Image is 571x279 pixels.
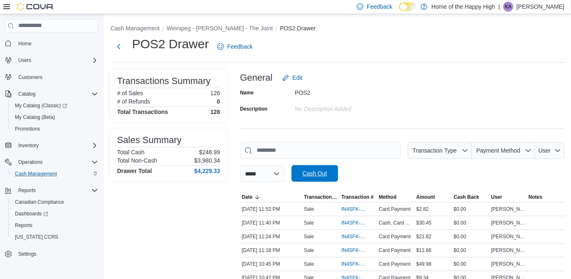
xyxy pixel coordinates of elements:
p: Home of the Happy High [431,2,495,12]
span: Reports [12,220,98,230]
img: Cova [17,2,54,11]
button: Transaction Type [302,192,340,202]
span: User [539,147,551,154]
p: [PERSON_NAME] [517,2,564,12]
p: Sale [304,261,314,267]
span: Reports [15,222,32,229]
span: Card Payment [379,247,411,254]
span: Settings [15,249,98,259]
span: IN4SFK-18465628 [341,220,367,226]
button: Inventory [15,141,42,151]
button: Amount [414,192,452,202]
span: Card Payment [379,233,411,240]
a: Canadian Compliance [12,197,67,207]
div: [DATE] 11:40 PM [240,218,302,228]
span: My Catalog (Beta) [15,114,55,121]
span: KA [505,2,512,12]
label: Description [240,106,267,112]
button: Users [2,54,101,66]
div: [DATE] 11:52 PM [240,204,302,214]
a: Home [15,39,35,49]
h4: Total Transactions [117,109,168,115]
button: Reports [8,220,101,231]
a: Promotions [12,124,44,134]
div: $0.00 [452,232,490,242]
button: Transaction # [340,192,377,202]
span: Inventory [15,141,98,151]
h3: General [240,73,272,83]
a: [US_STATE] CCRS [12,232,61,242]
button: Settings [2,248,101,260]
span: Cash Back [454,194,479,200]
nav: An example of EuiBreadcrumbs [110,24,564,34]
span: [PERSON_NAME] [491,220,525,226]
span: Canadian Compliance [12,197,98,207]
span: Amount [416,194,435,200]
button: Next [110,38,127,55]
span: $49.98 [416,261,431,267]
button: Notes [527,192,564,202]
span: IN4SFK-18465190 [341,261,367,267]
span: Notes [529,194,542,200]
span: IN4SFK-18465505 [341,233,367,240]
a: Feedback [214,38,256,55]
span: Dashboards [15,210,48,217]
span: Edit [292,74,302,82]
button: POS2 Drawer [280,25,316,32]
span: Feedback [227,42,252,51]
h3: Transactions Summary [117,76,211,86]
span: Settings [18,251,36,257]
span: Transaction # [341,194,373,200]
a: My Catalog (Classic) [8,100,101,111]
a: Cash Management [12,169,60,179]
span: Reports [15,185,98,195]
p: Sale [304,247,314,254]
input: Dark Mode [399,2,417,11]
span: Dashboards [12,209,98,219]
p: | [498,2,500,12]
span: Operations [15,157,98,167]
h6: # of Sales [117,90,143,96]
button: IN4SFK-18465725 [341,204,375,214]
p: 0 [217,98,220,105]
span: [US_STATE] CCRS [15,234,58,240]
button: Method [377,192,414,202]
span: Cash Out [302,169,327,178]
button: Cash Back [452,192,490,202]
a: Customers [15,72,46,82]
span: Customers [15,72,98,82]
div: [DATE] 11:18 PM [240,245,302,255]
span: My Catalog (Classic) [12,101,98,111]
span: User [491,194,502,200]
button: Operations [15,157,46,167]
button: IN4SFK-18465505 [341,232,375,242]
button: Catalog [15,89,39,99]
span: Home [18,40,32,47]
span: $30.45 [416,220,431,226]
span: Operations [18,159,43,165]
button: Payment Method [472,142,535,159]
span: Catalog [18,91,35,97]
button: My Catalog (Beta) [8,111,101,123]
span: Transaction Type [304,194,338,200]
button: User [535,142,564,159]
a: Reports [12,220,36,230]
span: [PERSON_NAME] [491,261,525,267]
span: Washington CCRS [12,232,98,242]
a: My Catalog (Beta) [12,112,59,122]
span: Date [242,194,252,200]
span: Inventory [18,142,39,149]
span: Card Payment [379,206,411,212]
button: [US_STATE] CCRS [8,231,101,243]
h6: Total Non-Cash [117,157,157,164]
span: Catalog [15,89,98,99]
span: Card Payment [379,261,411,267]
a: Dashboards [12,209,51,219]
button: Inventory [2,140,101,151]
span: Home [15,38,98,49]
span: Promotions [15,126,40,132]
h4: Drawer Total [117,168,152,174]
p: Sale [304,220,314,226]
div: [DATE] 10:45 PM [240,259,302,269]
span: My Catalog (Classic) [15,102,67,109]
